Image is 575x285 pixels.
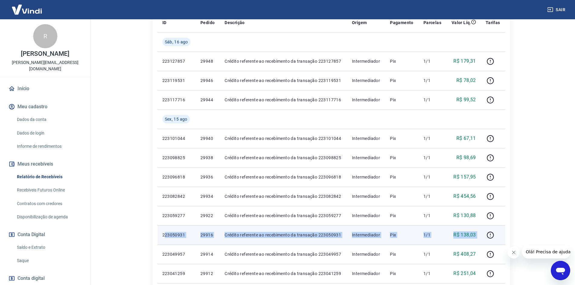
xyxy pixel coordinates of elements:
a: Informe de rendimentos [14,140,83,153]
span: Olá! Precisa de ajuda? [4,4,51,9]
p: 1/1 [423,193,442,199]
p: Intermediador [352,135,380,141]
p: Crédito referente ao recebimento da transação 223049957 [225,251,342,257]
p: 223096818 [162,174,191,180]
span: Conta digital [18,274,45,283]
p: 223127857 [162,58,191,64]
p: Crédito referente ao recebimento da transação 223127857 [225,58,342,64]
p: 1/1 [423,271,442,277]
p: Intermediador [352,213,380,219]
p: R$ 98,69 [456,154,476,161]
p: R$ 130,88 [453,212,476,219]
p: R$ 138,03 [453,231,476,239]
a: Saque [14,255,83,267]
p: 29912 [200,271,215,277]
p: Crédito referente ao recebimento da transação 223082842 [225,193,342,199]
p: Pix [390,271,414,277]
p: R$ 67,11 [456,135,476,142]
img: Vindi [7,0,46,19]
p: 1/1 [423,213,442,219]
p: Crédito referente ao recebimento da transação 223050931 [225,232,342,238]
p: Intermediador [352,97,380,103]
p: 29948 [200,58,215,64]
p: ID [162,20,167,26]
p: Intermediador [352,271,380,277]
p: Crédito referente ao recebimento da transação 223101044 [225,135,342,141]
p: R$ 251,04 [453,270,476,277]
p: Valor Líq. [452,20,471,26]
a: Disponibilização de agenda [14,211,83,223]
p: R$ 157,95 [453,173,476,181]
button: Sair [546,4,568,15]
p: Pagamento [390,20,414,26]
p: R$ 99,52 [456,96,476,103]
a: Saldo e Extrato [14,241,83,254]
p: Crédito referente ao recebimento da transação 223059277 [225,213,342,219]
p: Pix [390,251,414,257]
p: Pix [390,58,414,64]
p: Intermediador [352,193,380,199]
div: R [33,24,57,48]
p: 29914 [200,251,215,257]
p: 29944 [200,97,215,103]
a: Conta digital [7,272,83,285]
p: 223119531 [162,78,191,84]
p: 223082842 [162,193,191,199]
p: R$ 454,56 [453,193,476,200]
p: Pedido [200,20,215,26]
p: Crédito referente ao recebimento da transação 223117716 [225,97,342,103]
a: Recebíveis Futuros Online [14,184,83,196]
span: Sáb, 16 ago [165,39,188,45]
p: 223059277 [162,213,191,219]
p: 1/1 [423,58,442,64]
p: Pix [390,97,414,103]
p: 29922 [200,213,215,219]
p: Intermediador [352,251,380,257]
p: Pix [390,135,414,141]
p: Crédito referente ao recebimento da transação 223119531 [225,78,342,84]
p: 29940 [200,135,215,141]
p: Parcelas [423,20,441,26]
iframe: Fechar mensagem [508,246,520,258]
a: Início [7,82,83,95]
button: Meus recebíveis [7,157,83,171]
p: 223041259 [162,271,191,277]
p: 1/1 [423,174,442,180]
p: Descrição [225,20,245,26]
p: Pix [390,174,414,180]
p: 223098825 [162,155,191,161]
p: 29946 [200,78,215,84]
p: 29938 [200,155,215,161]
p: 29916 [200,232,215,238]
p: Crédito referente ao recebimento da transação 223096818 [225,174,342,180]
p: 29934 [200,193,215,199]
p: Pix [390,193,414,199]
p: R$ 408,27 [453,251,476,258]
p: 223049957 [162,251,191,257]
p: Intermediador [352,155,380,161]
p: 223101044 [162,135,191,141]
p: [PERSON_NAME] [21,51,69,57]
p: Pix [390,232,414,238]
p: [PERSON_NAME][EMAIL_ADDRESS][DOMAIN_NAME] [5,59,85,72]
p: Crédito referente ao recebimento da transação 223098825 [225,155,342,161]
p: R$ 179,31 [453,58,476,65]
p: Intermediador [352,232,380,238]
p: Crédito referente ao recebimento da transação 223041259 [225,271,342,277]
a: Relatório de Recebíveis [14,171,83,183]
a: Contratos com credores [14,198,83,210]
p: 1/1 [423,155,442,161]
button: Meu cadastro [7,100,83,113]
p: R$ 78,02 [456,77,476,84]
p: Intermediador [352,58,380,64]
p: 1/1 [423,97,442,103]
p: 223050931 [162,232,191,238]
p: Origem [352,20,367,26]
p: Intermediador [352,78,380,84]
p: Pix [390,155,414,161]
iframe: Mensagem da empresa [522,245,570,258]
p: 1/1 [423,251,442,257]
p: 1/1 [423,78,442,84]
p: 1/1 [423,232,442,238]
p: Pix [390,213,414,219]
